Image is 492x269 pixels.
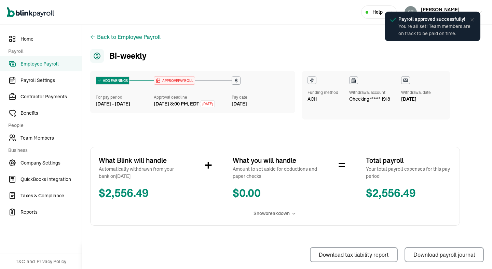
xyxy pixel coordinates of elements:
[413,251,475,259] div: Download payroll journal
[99,155,184,166] span: What Blink will handle
[96,94,154,100] div: For pay period
[349,89,390,96] div: Withdrawal account
[310,247,398,262] button: Download tax liability report
[205,155,212,176] span: +
[20,77,82,84] span: Payroll Settings
[338,155,345,176] span: =
[20,60,82,68] span: Employee Payroll
[366,185,451,202] span: $ 2,556.49
[20,159,82,167] span: Company Settings
[97,33,161,41] button: Back to Employee Payroll
[7,2,54,22] nav: Global
[319,251,389,259] div: Download tax liability report
[254,210,290,217] span: Show breakdown
[20,176,82,183] span: QuickBooks Integration
[154,94,229,100] div: Approval deadline
[307,89,338,96] div: Funding method
[233,166,318,180] span: Amount to set aside for deductions and paper checks
[20,134,82,142] span: Team Members
[366,166,451,180] span: Your total payroll expenses for this pay period
[458,236,492,269] iframe: Chat Widget
[161,78,193,83] span: APPROVE PAYROLL
[361,5,397,19] button: Help
[8,147,78,154] span: Business
[401,89,431,96] div: Withdrawal date
[154,100,199,108] div: [DATE] 8:00 PM, EDT
[8,48,78,55] span: Payroll
[16,258,25,265] span: T&C
[99,166,184,180] span: Automatically withdrawn from your bank on [DATE]
[99,185,184,202] span: $ 2,556.49
[20,36,82,43] span: Home
[233,155,318,166] span: What you will handle
[401,96,431,103] div: [DATE]
[20,93,82,100] span: Contractor Payments
[372,9,383,16] span: Help
[20,209,82,216] span: Reports
[233,185,318,202] span: $ 0.00
[398,23,474,37] span: You're all set! Team members are on track to be paid on time.
[90,49,460,63] h1: Bi-weekly
[37,258,66,265] span: Privacy Policy
[405,247,484,262] button: Download payroll journal
[366,155,451,166] span: Total payroll
[96,77,129,84] div: ADD EARNINGS
[307,96,317,103] span: ACH
[398,16,474,23] span: Payroll approved successfully!
[96,100,154,108] div: [DATE] - [DATE]
[402,4,485,21] button: [PERSON_NAME]SHRJ [PERSON_NAME] MAA
[8,122,78,129] span: People
[202,101,213,107] span: [DATE]
[20,192,82,199] span: Taxes & Compliance
[232,100,290,108] div: [DATE]
[232,94,290,100] div: Pay date
[20,110,82,117] span: Benefits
